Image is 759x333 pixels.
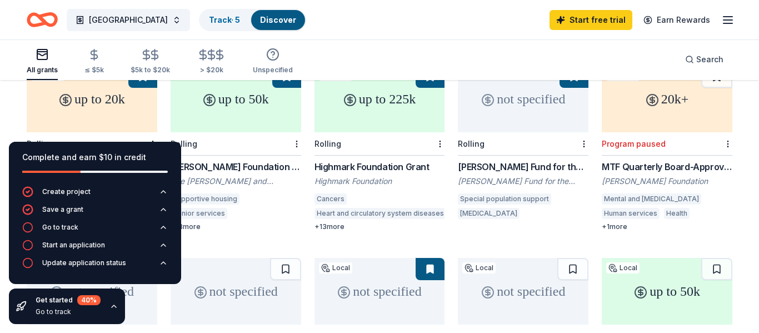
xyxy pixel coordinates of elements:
[42,241,105,250] div: Start an application
[253,43,293,80] button: Unspecified
[131,66,170,74] div: $5k to $20k
[22,222,168,240] button: Go to track
[696,53,723,66] span: Search
[314,66,445,231] a: up to 225kLocalRollingHighmark Foundation GrantHighmark FoundationCancersHeart and circulatory sy...
[84,66,104,74] div: ≤ $5k
[550,10,632,30] a: Start free trial
[314,66,445,132] div: up to 225k
[22,257,168,275] button: Update application status
[253,66,293,74] div: Unspecified
[606,262,640,274] div: Local
[171,66,301,132] div: up to 50k
[602,139,666,148] div: Program paused
[602,208,660,219] div: Human services
[27,66,58,74] div: All grants
[314,258,445,325] div: not specified
[171,176,301,187] div: The [PERSON_NAME] and [PERSON_NAME] Foundation
[676,48,732,71] button: Search
[77,295,101,305] div: 40 %
[602,160,732,173] div: MTF Quarterly Board-Approved Grants
[458,193,551,205] div: Special population support
[458,208,520,219] div: [MEDICAL_DATA]
[42,187,91,196] div: Create project
[602,66,732,231] a: 20k+LocalProgram pausedMTF Quarterly Board-Approved Grants[PERSON_NAME] FoundationMental and [MED...
[458,66,588,132] div: not specified
[171,258,301,325] div: not specified
[67,9,190,31] button: [GEOGRAPHIC_DATA]
[602,176,732,187] div: [PERSON_NAME] Foundation
[22,204,168,222] button: Save a grant
[171,160,301,173] div: [PERSON_NAME] Foundation Small Grants Program
[602,222,732,231] div: + 1 more
[197,66,226,74] div: > $20k
[637,10,717,30] a: Earn Rewards
[462,262,496,274] div: Local
[458,139,485,148] div: Rolling
[36,307,101,316] div: Go to track
[22,240,168,257] button: Start an application
[131,44,170,80] button: $5k to $20k
[27,43,58,80] button: All grants
[314,222,445,231] div: + 13 more
[314,160,445,173] div: Highmark Foundation Grant
[232,208,291,219] div: Military veterans
[27,7,58,33] a: Home
[602,66,732,132] div: 20k+
[199,9,306,31] button: Track· 5Discover
[171,222,301,231] div: + 18 more
[27,66,157,132] div: up to 20k
[171,66,301,231] a: up to 50kRolling[PERSON_NAME] Foundation Small Grants ProgramThe [PERSON_NAME] and [PERSON_NAME] ...
[664,208,690,219] div: Health
[314,193,347,205] div: Cancers
[458,258,588,325] div: not specified
[314,176,445,187] div: Highmark Foundation
[84,44,104,80] button: ≤ $5k
[314,139,341,148] div: Rolling
[42,259,126,267] div: Update application status
[602,258,732,325] div: up to 50k
[458,176,588,187] div: [PERSON_NAME] Fund for the Blind
[42,223,78,232] div: Go to track
[260,15,296,24] a: Discover
[22,151,168,164] div: Complete and earn $10 in credit
[197,44,226,80] button: > $20k
[458,160,588,173] div: [PERSON_NAME] Fund for the Blind Grant
[42,205,83,214] div: Save a grant
[89,13,168,27] span: [GEOGRAPHIC_DATA]
[602,193,701,205] div: Mental and [MEDICAL_DATA]
[171,208,227,219] div: Senior services
[36,295,101,305] div: Get started
[209,15,240,24] a: Track· 5
[458,66,588,222] a: not specifiedRolling[PERSON_NAME] Fund for the Blind Grant[PERSON_NAME] Fund for the BlindSpecial...
[171,193,239,205] div: Supportive housing
[319,262,352,274] div: Local
[22,186,168,204] button: Create project
[314,208,446,219] div: Heart and circulatory system diseases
